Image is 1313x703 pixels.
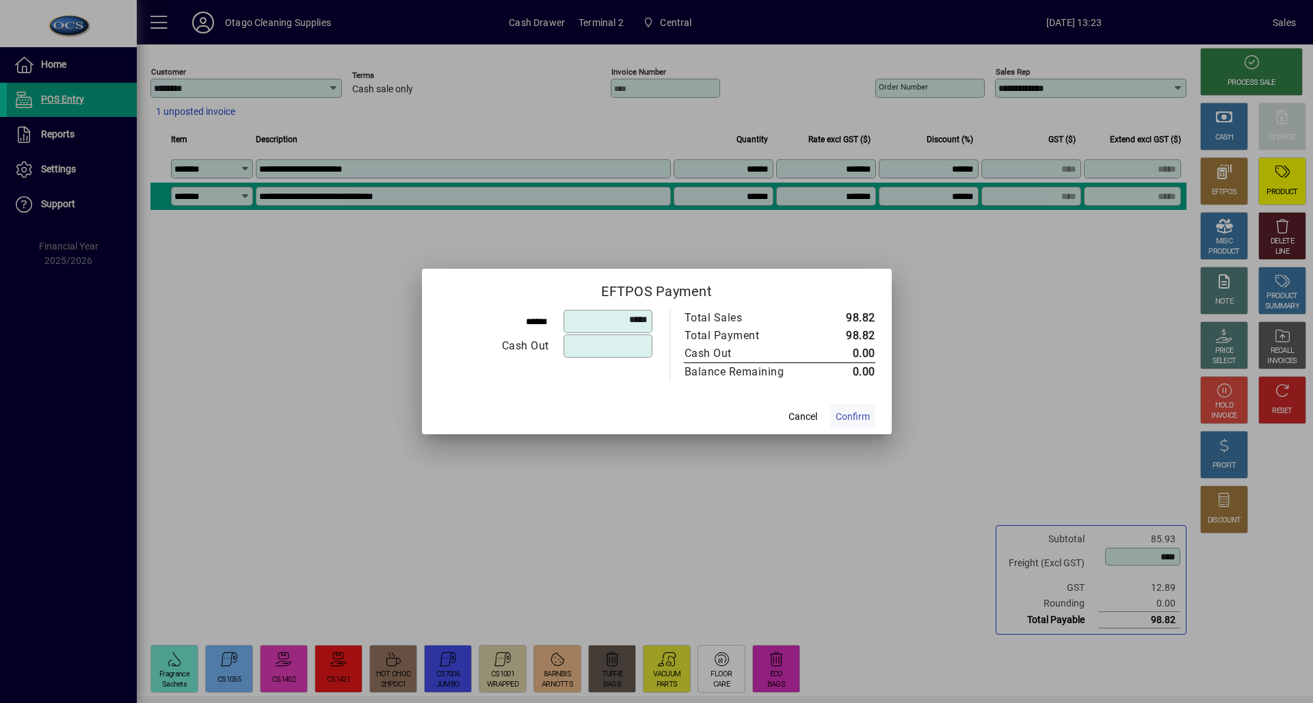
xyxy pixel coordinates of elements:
[830,404,875,429] button: Confirm
[685,345,799,362] div: Cash Out
[836,410,870,424] span: Confirm
[684,309,813,327] td: Total Sales
[422,269,892,308] h2: EFTPOS Payment
[781,404,825,429] button: Cancel
[684,327,813,345] td: Total Payment
[813,363,875,382] td: 0.00
[685,364,799,380] div: Balance Remaining
[788,410,817,424] span: Cancel
[813,309,875,327] td: 98.82
[813,327,875,345] td: 98.82
[813,345,875,363] td: 0.00
[439,338,549,354] div: Cash Out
